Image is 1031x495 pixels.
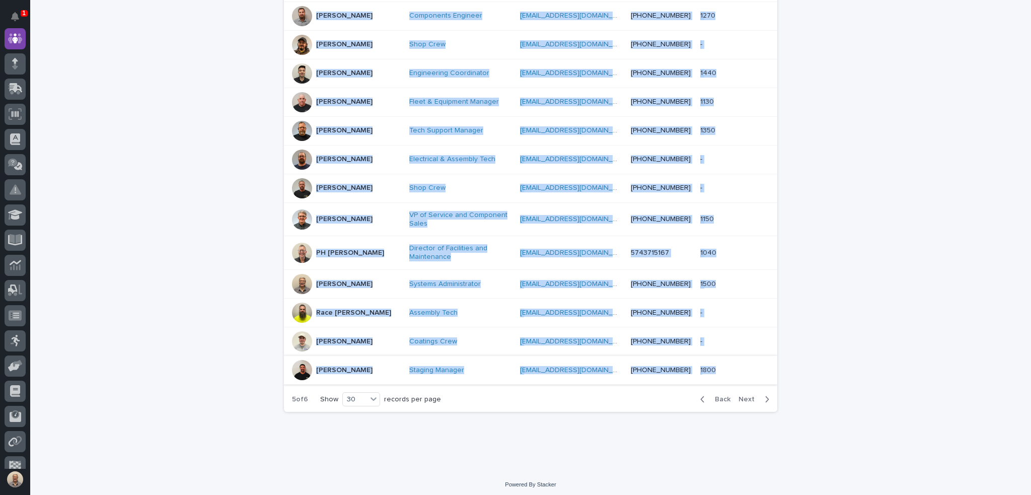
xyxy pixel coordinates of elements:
[520,127,634,134] a: [EMAIL_ADDRESS][DOMAIN_NAME]
[505,481,556,487] a: Powered By Stacker
[409,12,482,20] a: Components Engineer
[284,88,777,116] tr: [PERSON_NAME]Fleet & Equipment Manager [EMAIL_ADDRESS][DOMAIN_NAME] [PHONE_NUMBER]11301130
[316,98,373,106] p: [PERSON_NAME]
[700,307,704,317] p: -
[284,387,316,412] p: 5 of 6
[22,10,26,17] p: 1
[409,98,499,106] a: Fleet & Equipment Manager
[520,249,634,256] a: [EMAIL_ADDRESS][DOMAIN_NAME]
[284,236,777,270] tr: PH [PERSON_NAME]Director of Facilities and Maintenance [EMAIL_ADDRESS][DOMAIN_NAME] 5743715167104...
[520,309,634,316] a: [EMAIL_ADDRESS][DOMAIN_NAME]
[5,469,26,490] button: users-avatar
[409,366,464,375] a: Staging Manager
[700,67,718,78] p: 1440
[631,367,691,374] a: [PHONE_NUMBER]
[409,211,510,228] a: VP of Service and Component Sales
[316,69,373,78] p: [PERSON_NAME]
[284,145,777,174] tr: [PERSON_NAME]Electrical & Assembly Tech [EMAIL_ADDRESS][DOMAIN_NAME] [PHONE_NUMBER]--
[316,40,373,49] p: [PERSON_NAME]
[284,327,777,356] tr: [PERSON_NAME]Coatings Crew [EMAIL_ADDRESS][DOMAIN_NAME] [PHONE_NUMBER]--
[316,215,373,224] p: [PERSON_NAME]
[520,41,634,48] a: [EMAIL_ADDRESS][DOMAIN_NAME]
[316,309,391,317] p: Race [PERSON_NAME]
[700,153,704,164] p: -
[409,337,457,346] a: Coatings Crew
[520,216,634,223] a: [EMAIL_ADDRESS][DOMAIN_NAME]
[520,69,634,77] a: [EMAIL_ADDRESS][DOMAIN_NAME]
[320,395,338,404] p: Show
[284,116,777,145] tr: [PERSON_NAME]Tech Support Manager [EMAIL_ADDRESS][DOMAIN_NAME] [PHONE_NUMBER]13501350
[700,38,704,49] p: -
[284,356,777,384] tr: [PERSON_NAME]Staging Manager [EMAIL_ADDRESS][DOMAIN_NAME] [PHONE_NUMBER]18001800
[343,394,367,405] div: 30
[631,41,691,48] a: [PHONE_NUMBER]
[631,280,691,288] a: [PHONE_NUMBER]
[631,216,691,223] a: [PHONE_NUMBER]
[739,396,761,403] span: Next
[284,269,777,298] tr: [PERSON_NAME]Systems Administrator [EMAIL_ADDRESS][DOMAIN_NAME] [PHONE_NUMBER]15001500
[284,298,777,327] tr: Race [PERSON_NAME]Assembly Tech [EMAIL_ADDRESS][DOMAIN_NAME] [PHONE_NUMBER]--
[631,249,669,256] a: 5743715167
[316,337,373,346] p: [PERSON_NAME]
[520,184,634,191] a: [EMAIL_ADDRESS][DOMAIN_NAME]
[700,335,704,346] p: -
[284,2,777,30] tr: [PERSON_NAME]Components Engineer [EMAIL_ADDRESS][DOMAIN_NAME] [PHONE_NUMBER]12701270
[284,30,777,59] tr: [PERSON_NAME]Shop Crew [EMAIL_ADDRESS][DOMAIN_NAME] [PHONE_NUMBER]--
[631,12,691,19] a: [PHONE_NUMBER]
[700,213,716,224] p: 1150
[631,69,691,77] a: [PHONE_NUMBER]
[520,156,634,163] a: [EMAIL_ADDRESS][DOMAIN_NAME]
[409,309,458,317] a: Assembly Tech
[284,174,777,202] tr: [PERSON_NAME]Shop Crew [EMAIL_ADDRESS][DOMAIN_NAME] [PHONE_NUMBER]--
[631,127,691,134] a: [PHONE_NUMBER]
[700,182,704,192] p: -
[709,396,730,403] span: Back
[700,96,716,106] p: 1130
[409,126,483,135] a: Tech Support Manager
[631,338,691,345] a: [PHONE_NUMBER]
[409,184,446,192] a: Shop Crew
[316,155,373,164] p: [PERSON_NAME]
[631,184,691,191] a: [PHONE_NUMBER]
[692,395,734,404] button: Back
[700,364,718,375] p: 1800
[520,367,634,374] a: [EMAIL_ADDRESS][DOMAIN_NAME]
[700,10,717,20] p: 1270
[316,12,373,20] p: [PERSON_NAME]
[384,395,441,404] p: records per page
[631,309,691,316] a: [PHONE_NUMBER]
[409,69,489,78] a: Engineering Coordinator
[284,59,777,88] tr: [PERSON_NAME]Engineering Coordinator [EMAIL_ADDRESS][DOMAIN_NAME] [PHONE_NUMBER]14401440
[316,366,373,375] p: [PERSON_NAME]
[316,249,384,257] p: PH [PERSON_NAME]
[700,247,718,257] p: 1040
[409,40,446,49] a: Shop Crew
[5,6,26,27] button: Notifications
[316,184,373,192] p: [PERSON_NAME]
[316,280,373,289] p: [PERSON_NAME]
[520,98,634,105] a: [EMAIL_ADDRESS][DOMAIN_NAME]
[700,278,718,289] p: 1500
[631,98,691,105] a: [PHONE_NUMBER]
[284,202,777,236] tr: [PERSON_NAME]VP of Service and Component Sales [EMAIL_ADDRESS][DOMAIN_NAME] [PHONE_NUMBER]11501150
[520,280,634,288] a: [EMAIL_ADDRESS][DOMAIN_NAME]
[316,126,373,135] p: [PERSON_NAME]
[520,12,634,19] a: [EMAIL_ADDRESS][DOMAIN_NAME]
[409,244,510,261] a: Director of Facilities and Maintenance
[409,280,481,289] a: Systems Administrator
[13,12,26,28] div: Notifications1
[700,124,717,135] p: 1350
[520,338,634,345] a: [EMAIL_ADDRESS][DOMAIN_NAME]
[409,155,495,164] a: Electrical & Assembly Tech
[734,395,777,404] button: Next
[631,156,691,163] a: [PHONE_NUMBER]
